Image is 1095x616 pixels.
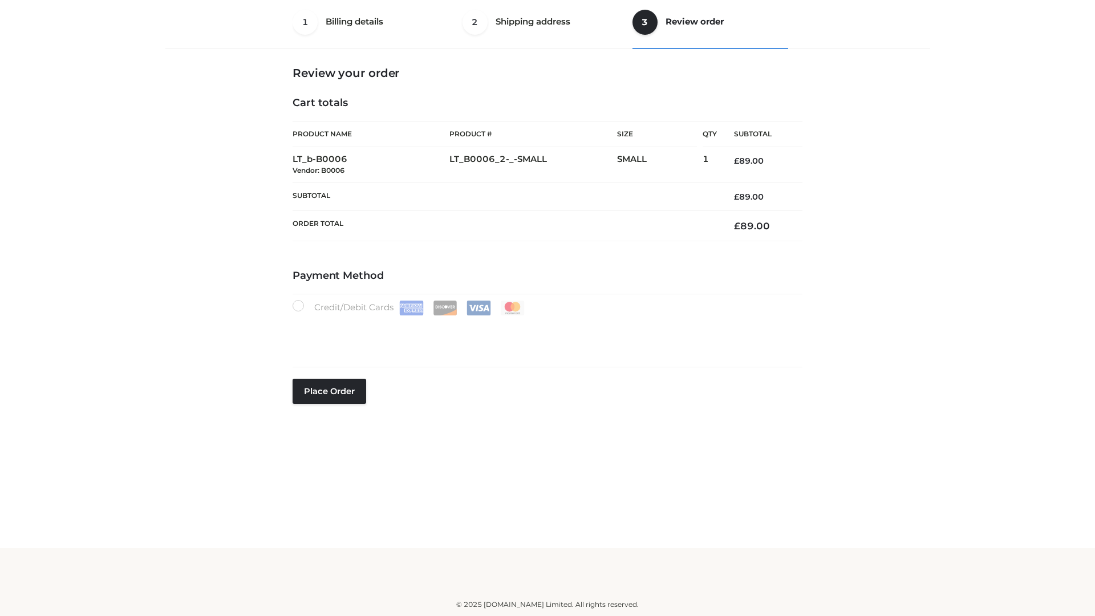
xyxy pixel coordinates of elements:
bdi: 89.00 [734,156,764,166]
small: Vendor: B0006 [293,166,344,175]
div: © 2025 [DOMAIN_NAME] Limited. All rights reserved. [169,599,926,610]
th: Order Total [293,211,717,241]
th: Subtotal [717,121,802,147]
td: LT_B0006_2-_-SMALL [449,147,617,183]
td: 1 [703,147,717,183]
img: Mastercard [500,301,525,315]
h4: Payment Method [293,270,802,282]
td: SMALL [617,147,703,183]
th: Subtotal [293,183,717,210]
img: Amex [399,301,424,315]
h4: Cart totals [293,97,802,110]
span: £ [734,220,740,232]
th: Qty [703,121,717,147]
th: Size [617,121,697,147]
span: £ [734,192,739,202]
iframe: Secure payment input frame [290,313,800,355]
th: Product Name [293,121,449,147]
h3: Review your order [293,66,802,80]
th: Product # [449,121,617,147]
label: Credit/Debit Cards [293,300,526,315]
img: Visa [467,301,491,315]
bdi: 89.00 [734,220,770,232]
td: LT_b-B0006 [293,147,449,183]
span: £ [734,156,739,166]
button: Place order [293,379,366,404]
img: Discover [433,301,457,315]
bdi: 89.00 [734,192,764,202]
